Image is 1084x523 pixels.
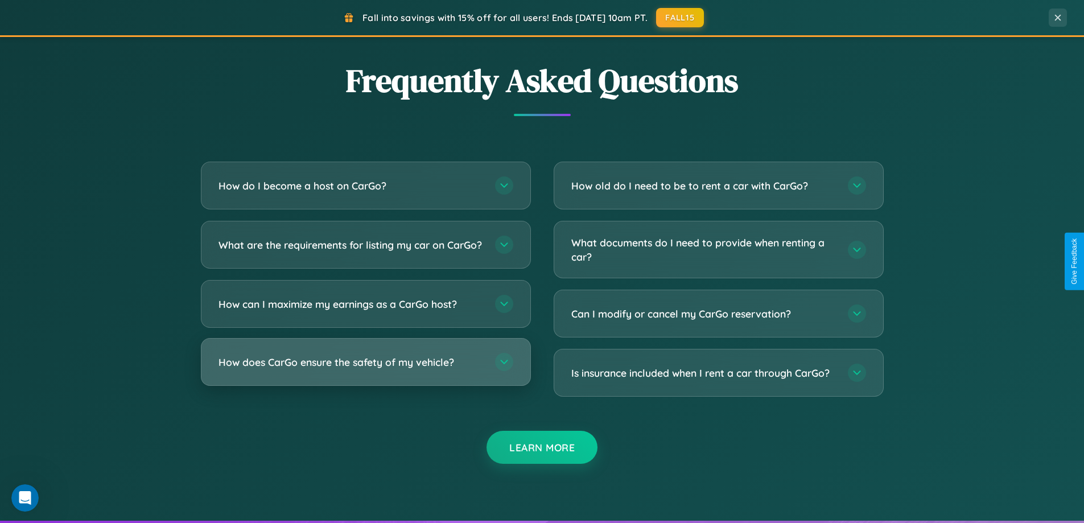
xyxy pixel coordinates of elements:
[487,431,597,464] button: Learn More
[571,307,836,321] h3: Can I modify or cancel my CarGo reservation?
[11,484,39,512] iframe: Intercom live chat
[201,59,884,102] h2: Frequently Asked Questions
[1070,238,1078,285] div: Give Feedback
[571,366,836,380] h3: Is insurance included when I rent a car through CarGo?
[656,8,704,27] button: FALL15
[571,179,836,193] h3: How old do I need to be to rent a car with CarGo?
[571,236,836,263] h3: What documents do I need to provide when renting a car?
[362,12,648,23] span: Fall into savings with 15% off for all users! Ends [DATE] 10am PT.
[219,297,484,311] h3: How can I maximize my earnings as a CarGo host?
[219,238,484,252] h3: What are the requirements for listing my car on CarGo?
[219,179,484,193] h3: How do I become a host on CarGo?
[219,355,484,369] h3: How does CarGo ensure the safety of my vehicle?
